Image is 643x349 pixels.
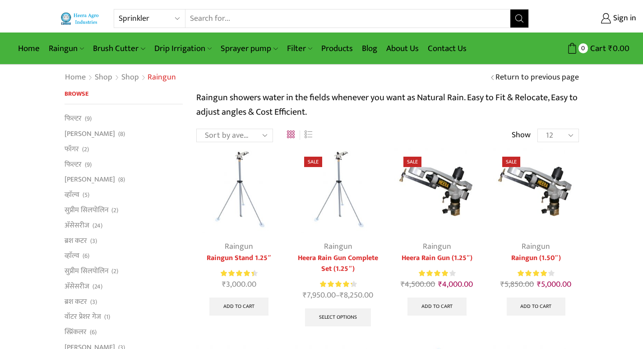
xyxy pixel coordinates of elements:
[295,253,380,275] a: Heera Rain Gun Complete Set (1.25″)
[111,206,118,215] span: (2)
[121,72,139,84] a: Shop
[196,253,282,264] a: Raingun Stand 1.25″
[500,278,534,291] bdi: 5,850.00
[65,126,115,142] a: [PERSON_NAME]
[608,42,613,56] span: ₹
[65,72,86,84] a: Home
[65,233,87,248] a: ब्रश कटर
[65,141,79,157] a: फॉगर
[518,269,554,278] div: Rated 4.00 out of 5
[423,38,471,59] a: Contact Us
[65,202,108,218] a: सुप्रीम सिलपोलिन
[510,9,528,28] button: Search button
[83,191,89,200] span: (5)
[394,148,480,233] img: Heera Raingun 1.50
[225,240,253,253] a: Raingun
[611,13,636,24] span: Sign in
[537,278,541,291] span: ₹
[14,38,44,59] a: Home
[85,114,92,123] span: (9)
[221,269,254,278] span: Rated out of 5
[93,282,102,291] span: (24)
[502,157,520,167] span: Sale
[196,90,579,119] p: Raingun showers water in the fields whenever you want as Natural Rain. Easy to Fit & Relocate, Ea...
[403,157,421,167] span: Sale
[65,172,115,187] a: [PERSON_NAME]
[82,145,89,154] span: (2)
[518,269,547,278] span: Rated out of 5
[401,278,435,291] bdi: 4,500.00
[305,308,371,326] a: Select options for “Heera Rain Gun Complete Set (1.25")”
[507,298,566,316] a: Add to cart: “Raingun (1.50")”
[185,9,511,28] input: Search for...
[83,251,89,261] span: (6)
[295,289,380,302] span: –
[295,148,380,233] img: Heera Rain Gun Complete Set
[588,42,606,55] span: Cart
[222,278,226,291] span: ₹
[65,279,89,294] a: अ‍ॅसेसरीज
[93,221,102,230] span: (24)
[495,72,579,84] a: Return to previous page
[320,279,352,289] span: Rated out of 5
[303,289,307,302] span: ₹
[608,42,629,56] bdi: 0.00
[438,278,442,291] span: ₹
[150,38,216,59] a: Drip Irrigation
[85,160,92,169] span: (9)
[65,113,82,126] a: फिल्टर
[303,289,336,302] bdi: 7,950.00
[419,269,448,278] span: Rated out of 5
[500,278,504,291] span: ₹
[324,240,352,253] a: Raingun
[320,279,356,289] div: Rated 4.38 out of 5
[282,38,317,59] a: Filter
[65,294,87,309] a: ब्रश कटर
[382,38,423,59] a: About Us
[407,298,467,316] a: Add to cart: “Heera Rain Gun (1.25")”
[401,278,405,291] span: ₹
[438,278,473,291] bdi: 4,000.00
[394,253,480,264] a: Heera Rain Gun (1.25″)
[537,278,571,291] bdi: 5,000.00
[65,72,176,84] nav: Breadcrumb
[65,309,101,325] a: वॉटर प्रेशर गेज
[88,38,149,59] a: Brush Cutter
[216,38,282,59] a: Sprayer pump
[221,269,257,278] div: Rated 4.50 out of 5
[65,264,108,279] a: सुप्रीम सिलपोलिन
[118,175,125,184] span: (8)
[578,43,588,53] span: 0
[65,88,88,99] span: Browse
[317,38,357,59] a: Products
[340,289,344,302] span: ₹
[542,10,636,27] a: Sign in
[65,157,82,172] a: फिल्टर
[148,73,176,83] h1: Raingun
[196,129,273,142] select: Shop order
[493,253,578,264] a: Raingun (1.50″)
[419,269,455,278] div: Rated 4.00 out of 5
[94,72,113,84] a: Shop
[90,237,97,246] span: (3)
[196,148,282,233] img: Raingun Stand 1.25"
[222,278,256,291] bdi: 3,000.00
[209,298,268,316] a: Add to cart: “Raingun Stand 1.25"”
[423,240,451,253] a: Raingun
[304,157,322,167] span: Sale
[65,248,79,264] a: व्हाॅल्व
[65,187,79,203] a: व्हाॅल्व
[65,218,89,233] a: अ‍ॅसेसरीज
[90,298,97,307] span: (3)
[90,328,97,337] span: (6)
[65,325,87,340] a: स्प्रिंकलर
[118,130,125,139] span: (8)
[493,148,578,233] img: Heera Raingun 1.50
[357,38,382,59] a: Blog
[104,312,110,321] span: (1)
[111,267,118,276] span: (2)
[44,38,88,59] a: Raingun
[340,289,373,302] bdi: 8,250.00
[522,240,550,253] a: Raingun
[538,40,629,57] a: 0 Cart ₹0.00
